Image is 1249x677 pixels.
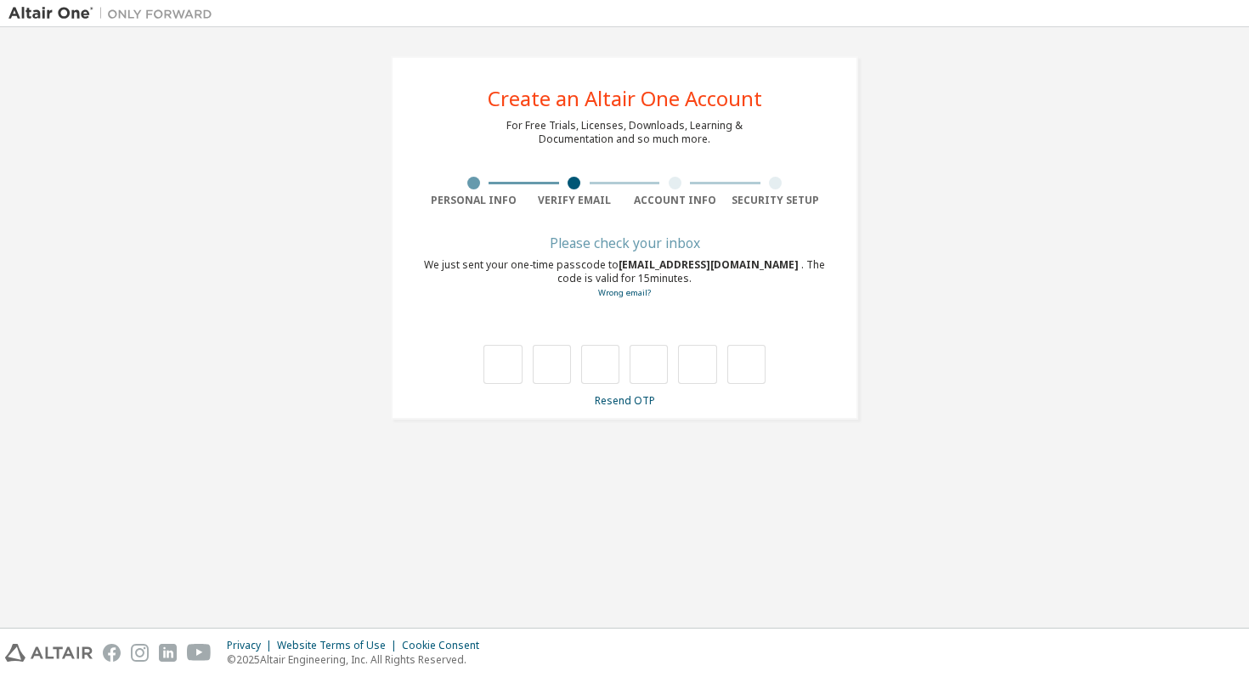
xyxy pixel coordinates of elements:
[423,258,826,300] div: We just sent your one-time passcode to . The code is valid for 15 minutes.
[402,639,489,652] div: Cookie Consent
[619,257,801,272] span: [EMAIL_ADDRESS][DOMAIN_NAME]
[595,393,655,408] a: Resend OTP
[726,194,827,207] div: Security Setup
[103,644,121,662] img: facebook.svg
[624,194,726,207] div: Account Info
[524,194,625,207] div: Verify Email
[423,238,826,248] div: Please check your inbox
[488,88,762,109] div: Create an Altair One Account
[187,644,212,662] img: youtube.svg
[506,119,743,146] div: For Free Trials, Licenses, Downloads, Learning & Documentation and so much more.
[277,639,402,652] div: Website Terms of Use
[227,652,489,667] p: © 2025 Altair Engineering, Inc. All Rights Reserved.
[159,644,177,662] img: linkedin.svg
[227,639,277,652] div: Privacy
[423,194,524,207] div: Personal Info
[8,5,221,22] img: Altair One
[598,287,651,298] a: Go back to the registration form
[5,644,93,662] img: altair_logo.svg
[131,644,149,662] img: instagram.svg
